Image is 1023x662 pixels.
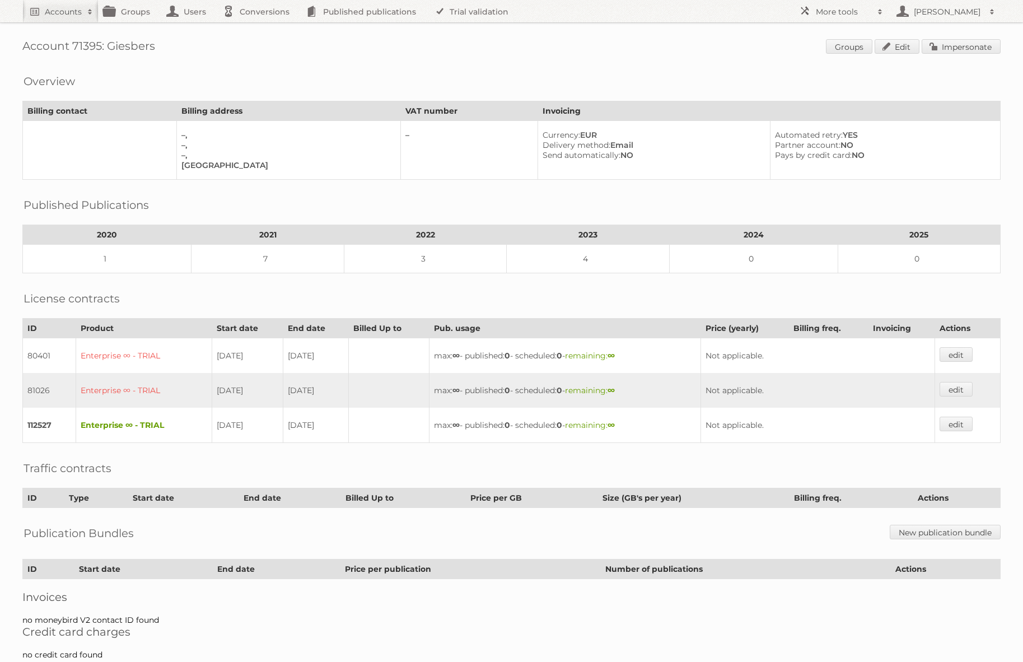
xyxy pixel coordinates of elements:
th: Start date [74,560,213,579]
a: edit [940,382,973,397]
a: Groups [826,39,872,54]
td: max: - published: - scheduled: - [429,373,701,408]
td: 112527 [23,408,76,443]
td: – [401,121,538,180]
th: Start date [212,319,283,338]
strong: 0 [557,420,562,430]
td: Not applicable. [701,408,935,443]
td: Enterprise ∞ - TRIAL [76,408,212,443]
td: max: - published: - scheduled: - [429,408,701,443]
span: remaining: [565,385,615,395]
th: ID [23,488,64,508]
th: Billed Up to [340,488,465,508]
th: Actions [913,488,1000,508]
th: Pub. usage [429,319,701,338]
strong: ∞ [608,420,615,430]
th: Type [64,488,128,508]
strong: 0 [557,351,562,361]
th: 2020 [23,225,191,245]
strong: 0 [557,385,562,395]
div: EUR [543,130,761,140]
div: [GEOGRAPHIC_DATA] [181,160,391,170]
td: [DATE] [212,373,283,408]
th: Billing address [177,101,401,121]
h2: Credit card charges [22,625,1001,638]
a: edit [940,417,973,431]
td: [DATE] [283,338,348,374]
th: ID [23,319,76,338]
strong: 0 [505,351,510,361]
a: Impersonate [922,39,1001,54]
span: Pays by credit card: [775,150,852,160]
div: NO [543,150,761,160]
th: End date [213,560,340,579]
th: Billing freq. [788,319,868,338]
td: 7 [191,245,344,273]
h2: More tools [816,6,872,17]
div: YES [775,130,991,140]
h1: Account 71395: Giesbers [22,39,1001,56]
h2: [PERSON_NAME] [911,6,984,17]
td: 4 [507,245,669,273]
th: VAT number [401,101,538,121]
th: 2023 [507,225,669,245]
th: End date [239,488,340,508]
a: edit [940,347,973,362]
strong: ∞ [608,351,615,361]
div: –, [181,140,391,150]
td: 0 [669,245,838,273]
td: [DATE] [283,373,348,408]
div: –, [181,130,391,140]
th: Billing freq. [790,488,913,508]
td: max: - published: - scheduled: - [429,338,701,374]
th: 2024 [669,225,838,245]
h2: Invoices [22,590,1001,604]
div: Email [543,140,761,150]
th: 2021 [191,225,344,245]
td: [DATE] [283,408,348,443]
h2: Published Publications [24,197,149,213]
div: NO [775,140,991,150]
strong: ∞ [452,420,460,430]
td: 80401 [23,338,76,374]
th: 2025 [838,225,1000,245]
strong: 0 [505,385,510,395]
span: Currency: [543,130,580,140]
td: Not applicable. [701,338,935,374]
th: Number of publications [600,560,891,579]
span: remaining: [565,351,615,361]
td: Enterprise ∞ - TRIAL [76,338,212,374]
th: Price (yearly) [701,319,788,338]
th: Invoicing [868,319,935,338]
strong: ∞ [452,351,460,361]
strong: 0 [505,420,510,430]
td: Not applicable. [701,373,935,408]
td: [DATE] [212,338,283,374]
th: Price per publication [340,560,600,579]
a: New publication bundle [890,525,1001,539]
th: Billed Up to [348,319,429,338]
h2: Traffic contracts [24,460,111,477]
span: remaining: [565,420,615,430]
th: Size (GB's per year) [597,488,789,508]
th: Invoicing [538,101,1000,121]
th: End date [283,319,348,338]
td: 81026 [23,373,76,408]
div: NO [775,150,991,160]
div: –, [181,150,391,160]
th: Product [76,319,212,338]
span: Send automatically: [543,150,620,160]
span: Partner account: [775,140,840,150]
strong: ∞ [452,385,460,395]
span: Delivery method: [543,140,610,150]
th: ID [23,560,74,579]
td: 0 [838,245,1000,273]
th: Actions [891,560,1001,579]
th: Price per GB [465,488,597,508]
a: Edit [875,39,919,54]
th: Start date [128,488,239,508]
td: [DATE] [212,408,283,443]
th: 2022 [344,225,507,245]
td: 3 [344,245,507,273]
span: Automated retry: [775,130,843,140]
